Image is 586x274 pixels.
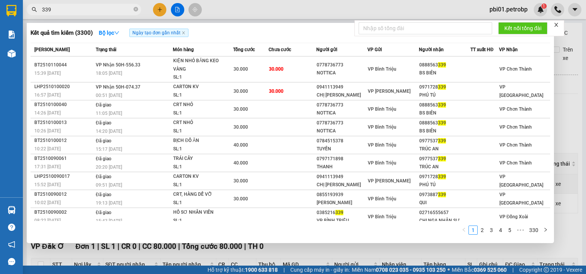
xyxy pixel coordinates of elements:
div: CHỊ [PERSON_NAME] [317,181,367,189]
span: Trạng thái [96,47,116,52]
a: 3 [487,226,496,234]
span: 14:26 [DATE] [34,110,61,116]
span: Chưa cước [269,47,291,52]
span: VP Bình Triệu [368,160,396,166]
a: 1 [469,226,477,234]
span: close-circle [134,7,138,11]
span: VP Chơn Thành [499,124,532,130]
span: 11:05 [DATE] [96,111,122,116]
div: 0784515378 [317,137,367,145]
span: VP Đồng Xoài [499,214,528,219]
div: BT2510100012 [34,137,93,145]
li: 1 [468,226,478,235]
div: SL: 1 [173,145,230,153]
div: 0973887 [419,191,470,199]
div: NOTTICA [317,69,367,77]
div: LHP2510090017 [34,172,93,181]
span: Đã giao [96,120,111,126]
div: PHÚ TÚ [419,181,470,189]
span: VP Chơn Thành [499,142,532,148]
div: SL: 1 [173,163,230,171]
span: 339 [438,62,446,68]
div: SL: 1 [173,181,230,189]
span: 14:20 [DATE] [96,129,122,134]
div: TUYỀN [317,145,367,153]
span: 16:57 [DATE] [34,92,61,98]
span: 17:31 [DATE] [34,164,61,169]
img: logo-vxr [6,5,16,16]
div: BT2510090002 [34,208,93,216]
span: 10:22 [DATE] [34,146,61,152]
span: VP [PERSON_NAME] [368,178,411,184]
input: Tìm tên, số ĐT hoặc mã đơn [42,5,132,14]
span: close [554,22,559,27]
span: VP Chơn Thành [499,160,532,166]
div: SL: 1 [173,199,230,207]
span: 30.000 [233,178,248,184]
span: [PERSON_NAME] [34,47,70,52]
div: 0855193939 [317,191,367,199]
span: 339 [438,192,446,197]
div: HỒ SƠ NHÂN VIÊN [173,208,230,217]
a: 5 [506,226,514,234]
li: Next 5 Pages [514,226,526,235]
span: Tổng cước [233,47,255,52]
h3: Kết quả tìm kiếm ( 3300 ) [31,29,93,37]
span: VP Nhận 50H-556.33 [96,62,140,68]
a: 4 [496,226,505,234]
span: VP [PERSON_NAME] [368,89,411,94]
span: VP [GEOGRAPHIC_DATA] [499,192,543,206]
div: CHỊ [PERSON_NAME] [317,91,367,99]
span: VP Bình Triệu [368,106,396,112]
span: Đã giao [96,102,111,108]
div: THANH [317,163,367,171]
button: left [459,226,468,235]
div: BS BIÊN [419,127,470,135]
div: 0971728 [419,173,470,181]
div: SL: 1 [173,73,230,82]
div: BT2510090061 [34,155,93,163]
span: Đã giao [96,138,111,143]
div: 0778736773 [317,61,367,69]
div: TRÁI CÂY [173,155,230,163]
div: CHỊ NGA NHÂN SỰ [419,217,470,225]
div: 0385216 [317,209,367,217]
span: close [182,31,185,35]
span: Món hàng [173,47,194,52]
span: ••• [514,226,526,235]
span: 30.000 [233,106,248,112]
div: 0941113949 [317,173,367,181]
span: 339 [438,138,446,143]
span: VP Chơn Thành [499,66,532,72]
span: 00:51 [DATE] [96,93,122,98]
div: BT2510110044 [34,61,93,69]
div: 0888563 [419,61,470,69]
span: 30.000 [269,66,283,72]
li: 4 [496,226,505,235]
img: warehouse-icon [8,50,16,58]
span: VP Nhận [499,47,518,52]
div: 0888563 [419,101,470,109]
span: left [462,227,466,232]
span: 30.000 [233,89,248,94]
span: TT xuất HĐ [470,47,494,52]
img: warehouse-icon [8,206,16,214]
span: 20:20 [DATE] [96,164,122,170]
span: VP [GEOGRAPHIC_DATA] [499,84,543,98]
button: right [541,226,550,235]
div: BS BIÊN [419,109,470,117]
span: Đã giao [96,156,111,161]
span: 30.000 [233,66,248,72]
div: CRT NHỎ [173,119,230,127]
span: 40.000 [233,160,248,166]
span: Người gửi [316,47,337,52]
span: VP [GEOGRAPHIC_DATA] [499,174,543,188]
li: Previous Page [459,226,468,235]
span: 339 [438,156,446,161]
span: right [543,227,548,232]
div: CRT NHỎ [173,101,230,109]
button: Kết nối tổng đài [498,22,547,34]
div: BỊCH ĐỒ ĂN [173,137,230,145]
strong: Bộ lọc [99,30,119,36]
div: NOTTICA [317,109,367,117]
